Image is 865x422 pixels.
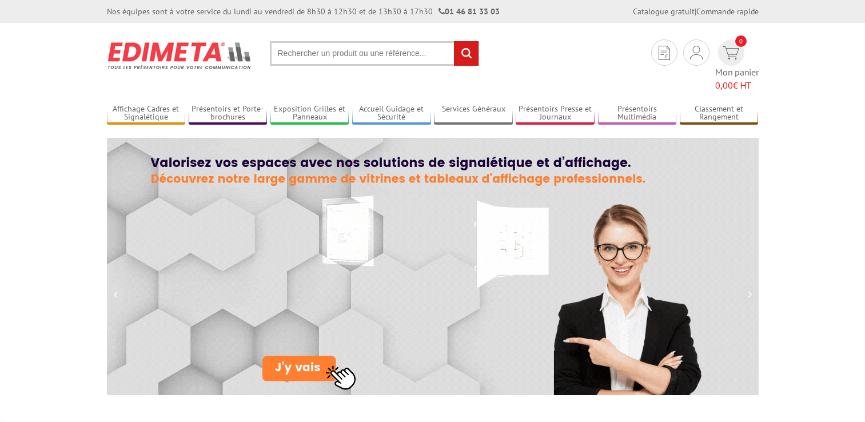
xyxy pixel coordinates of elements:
[107,104,186,123] a: Affichage Cadres et Signalétique
[434,104,513,123] a: Services Généraux
[352,104,431,123] a: Accueil Guidage et Sécurité
[735,35,747,47] span: 0
[690,46,703,59] img: devis rapide
[696,6,759,17] a: Commande rapide
[723,46,739,59] img: devis rapide
[270,41,479,66] input: Rechercher un produit ou une référence...
[715,79,733,91] span: 0,00
[715,39,759,92] a: devis rapide 0 Mon panier 0,00€ HT
[598,104,677,123] a: Présentoirs Multimédia
[715,66,759,92] span: Mon panier
[270,104,349,123] a: Exposition Grilles et Panneaux
[107,34,253,77] img: Présentoir, panneau, stand - Edimeta - PLV, affichage, mobilier bureau, entreprise
[454,41,479,66] input: rechercher
[189,104,268,123] a: Présentoirs et Porte-brochures
[715,79,759,92] span: € HT
[439,6,500,17] strong: 01 46 81 33 03
[680,104,759,123] a: Classement et Rangement
[633,6,759,17] div: |
[633,6,695,17] a: Catalogue gratuit
[107,6,500,17] div: Nos équipes sont à votre service du lundi au vendredi de 8h30 à 12h30 et de 13h30 à 17h30
[659,46,670,60] img: devis rapide
[516,104,595,123] a: Présentoirs Presse et Journaux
